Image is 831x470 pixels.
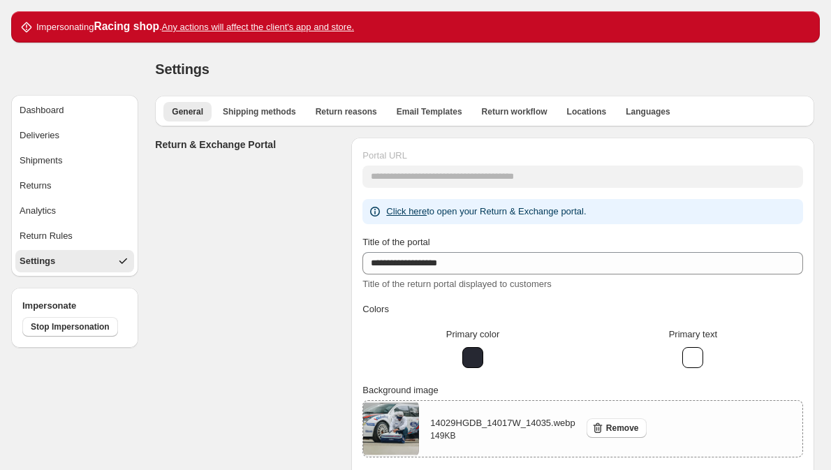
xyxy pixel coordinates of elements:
span: Background image [362,385,438,395]
div: Settings [20,254,55,268]
span: Primary color [446,329,500,339]
div: Dashboard [20,103,64,117]
span: Return workflow [482,106,547,117]
img: 14029HGDB_14017W_14035.webp [363,401,419,457]
p: 149 KB [430,430,575,441]
a: Click here [386,206,427,216]
button: Returns [15,175,134,197]
h4: Impersonate [22,299,127,313]
span: Remove [606,423,639,434]
div: Analytics [20,204,56,218]
h3: Return & Exchange Portal [155,138,340,152]
span: Title of the return portal displayed to customers [362,279,551,289]
span: Colors [362,304,389,314]
button: Stop Impersonation [22,317,118,337]
span: Settings [155,61,209,77]
span: Primary text [669,329,717,339]
span: Languages [626,106,670,117]
button: Deliveries [15,124,134,147]
button: Remove [587,418,647,438]
p: Impersonating . [36,20,354,34]
button: Analytics [15,200,134,222]
span: Locations [567,106,607,117]
span: Return reasons [316,106,377,117]
span: Email Templates [397,106,462,117]
button: Return Rules [15,225,134,247]
span: Portal URL [362,150,407,161]
span: Stop Impersonation [31,321,110,332]
button: Shipments [15,149,134,172]
div: Returns [20,179,52,193]
span: Title of the portal [362,237,429,247]
span: to open your Return & Exchange portal. [386,206,586,216]
button: Dashboard [15,99,134,122]
div: 14029HGDB_14017W_14035.webp [430,416,575,441]
u: Any actions will affect the client's app and store. [162,22,354,32]
span: General [172,106,203,117]
button: Settings [15,250,134,272]
strong: Racing shop [94,20,159,32]
div: Return Rules [20,229,73,243]
span: Shipping methods [223,106,296,117]
div: Shipments [20,154,62,168]
div: Deliveries [20,128,59,142]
